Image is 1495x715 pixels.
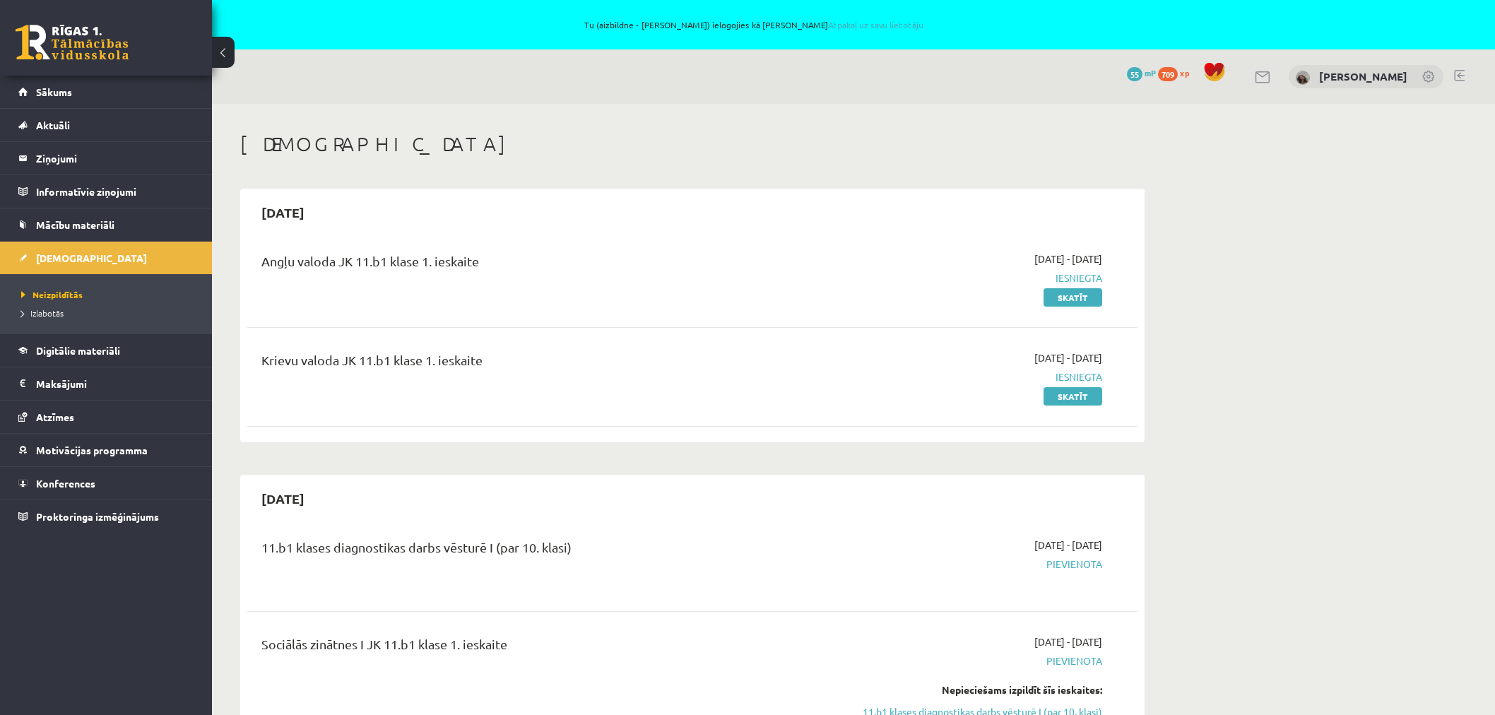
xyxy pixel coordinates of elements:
legend: Informatīvie ziņojumi [36,175,194,208]
a: Atpakaļ uz savu lietotāju [828,19,923,30]
a: [DEMOGRAPHIC_DATA] [18,242,194,274]
span: Atzīmes [36,410,74,423]
a: Rīgas 1. Tālmācības vidusskola [16,25,129,60]
span: [DATE] - [DATE] [1034,252,1102,266]
div: Krievu valoda JK 11.b1 klase 1. ieskaite [261,350,815,377]
span: Izlabotās [21,307,64,319]
span: Iesniegta [836,370,1102,384]
a: Mācību materiāli [18,208,194,241]
span: 709 [1158,67,1178,81]
a: Sākums [18,76,194,108]
a: Konferences [18,467,194,500]
img: Laura Bitina [1296,71,1310,85]
span: Tu (aizbildne - [PERSON_NAME]) ielogojies kā [PERSON_NAME] [162,20,1345,29]
a: Ziņojumi [18,142,194,175]
a: 55 mP [1127,67,1156,78]
div: Nepieciešams izpildīt šīs ieskaites: [836,682,1102,697]
span: Pievienota [836,654,1102,668]
a: Atzīmes [18,401,194,433]
span: [DATE] - [DATE] [1034,634,1102,649]
div: Sociālās zinātnes I JK 11.b1 klase 1. ieskaite [261,634,815,661]
span: Neizpildītās [21,289,83,300]
span: [DATE] - [DATE] [1034,350,1102,365]
div: 11.b1 klases diagnostikas darbs vēsturē I (par 10. klasi) [261,538,815,564]
span: Pievienota [836,557,1102,572]
span: Motivācijas programma [36,444,148,456]
span: Sākums [36,85,72,98]
a: Neizpildītās [21,288,198,301]
a: Informatīvie ziņojumi [18,175,194,208]
div: Angļu valoda JK 11.b1 klase 1. ieskaite [261,252,815,278]
a: Skatīt [1044,387,1102,406]
span: xp [1180,67,1189,78]
span: [DATE] - [DATE] [1034,538,1102,552]
a: Digitālie materiāli [18,334,194,367]
a: 709 xp [1158,67,1196,78]
legend: Ziņojumi [36,142,194,175]
a: Proktoringa izmēģinājums [18,500,194,533]
span: Digitālie materiāli [36,344,120,357]
span: Konferences [36,477,95,490]
span: Proktoringa izmēģinājums [36,510,159,523]
legend: Maksājumi [36,367,194,400]
span: Aktuāli [36,119,70,131]
span: mP [1145,67,1156,78]
span: Mācību materiāli [36,218,114,231]
h2: [DATE] [247,196,319,229]
a: Aktuāli [18,109,194,141]
span: [DEMOGRAPHIC_DATA] [36,252,147,264]
a: Maksājumi [18,367,194,400]
span: 55 [1127,67,1142,81]
a: Skatīt [1044,288,1102,307]
a: Izlabotās [21,307,198,319]
span: Iesniegta [836,271,1102,285]
h2: [DATE] [247,482,319,515]
a: Motivācijas programma [18,434,194,466]
a: [PERSON_NAME] [1319,69,1407,83]
h1: [DEMOGRAPHIC_DATA] [240,132,1145,156]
